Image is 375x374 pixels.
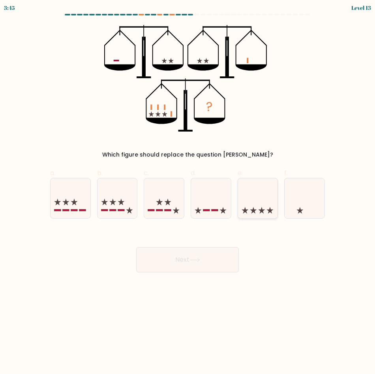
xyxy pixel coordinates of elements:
[55,151,320,159] div: Which figure should replace the question [PERSON_NAME]?
[4,4,15,12] div: 3:45
[136,247,239,272] button: Next
[97,168,103,178] span: b.
[144,168,149,178] span: c.
[351,4,371,12] div: Level 13
[284,168,288,178] span: f.
[238,168,243,178] span: e.
[50,168,55,178] span: a.
[191,168,196,178] span: d.
[206,98,213,115] tspan: ?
